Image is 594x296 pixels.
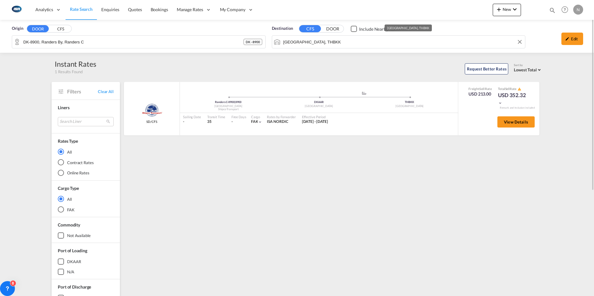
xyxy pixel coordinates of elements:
div: THBKK [364,100,455,104]
span: Enquiries [101,7,119,12]
span: SD/CFS [146,119,157,124]
md-select: Select: Lowest Total [514,66,542,73]
span: Origin [12,25,23,32]
div: Include Nearby [359,26,388,32]
md-checkbox: DKAAR [58,258,114,265]
button: icon-alert [517,87,521,91]
div: Total Rate [498,87,529,92]
div: Shipco Transport [183,107,274,111]
button: CFS [50,25,71,33]
div: [GEOGRAPHIC_DATA] [364,104,455,108]
span: ISA NORDIC [267,119,288,124]
span: Port of Discharge [58,284,91,289]
span: Bookings [151,7,168,12]
div: Transit Time [207,114,225,119]
div: 35 [207,119,225,124]
button: View Details [497,116,535,128]
span: Lowest Total [514,67,537,72]
div: - [231,119,233,124]
div: Freight Rate [468,87,492,91]
div: icon-magnify [549,7,556,16]
span: Randers C-8900 [215,100,235,104]
span: Manage Rates [177,7,203,13]
md-radio-button: All [58,149,114,155]
div: [GEOGRAPHIC_DATA], THBKK [387,25,430,31]
span: Analytics [35,7,53,13]
div: not available [67,233,91,238]
span: Port of Loading [58,248,87,253]
div: USD 213.00 [468,91,492,97]
span: Liners [58,105,69,110]
span: Destination [272,25,293,32]
span: 1 Results Found [55,69,83,74]
md-checkbox: Checkbox No Ink [351,25,388,32]
div: Cargo Type [58,185,79,191]
input: Search by Door [23,37,244,47]
md-icon: icon-magnify [549,7,556,14]
div: N [573,5,583,15]
div: USD 352.32 [498,92,529,106]
div: Rates by Forwarder [267,114,295,119]
span: 8900 [235,100,242,104]
md-icon: assets/icons/custom/ship-fill.svg [360,92,368,95]
span: DK - 8900 [246,40,260,44]
div: DKAAR [274,100,364,104]
div: icon-pencilEdit [561,33,583,45]
span: Sell [479,87,485,91]
span: Quotes [128,7,142,12]
span: Sell [505,87,510,91]
img: Shipco Transport [141,102,162,118]
span: Filters [67,88,98,95]
button: Clear Input [515,37,524,47]
md-icon: icon-pencil [565,37,569,41]
div: N/A [67,269,74,275]
div: Help [560,4,573,16]
md-radio-button: Contract Rates [58,159,114,165]
md-checkbox: N/A [58,269,114,275]
div: 01 Aug 2025 - 31 Aug 2025 [302,119,328,124]
button: CFS [299,25,321,32]
div: Sailing Date [183,114,201,119]
div: Free Days [231,114,246,119]
span: New [495,7,519,12]
div: Rates Type [58,138,78,144]
md-input-container: Bangkok, THBKK [272,36,525,48]
div: [GEOGRAPHIC_DATA] [274,104,364,108]
span: Commodity [58,222,80,227]
md-radio-button: All [58,196,114,202]
div: [GEOGRAPHIC_DATA] [183,104,274,108]
span: [DATE] - [DATE] [302,119,328,124]
span: Rate Search [70,7,93,12]
span: Help [560,4,570,15]
md-icon: icon-chevron-down [258,120,262,124]
button: DOOR [27,25,49,32]
button: icon-plus 400-fgNewicon-chevron-down [493,4,521,16]
div: Effective Period [302,114,328,119]
md-icon: icon-plus 400-fg [495,6,503,13]
div: Remark and Inclusion included [495,106,539,110]
div: - [183,119,201,124]
div: DKAAR [67,259,81,264]
md-input-container: DK-8900, Randers By, Randers C [12,36,265,48]
div: Instant Rates [55,59,96,69]
md-radio-button: Online Rates [58,170,114,176]
md-radio-button: FAK [58,206,114,213]
span: View Details [504,119,528,124]
span: Clear All [98,89,114,94]
span: FAK [251,119,258,124]
div: Sort by [514,63,542,67]
div: Cargo [251,114,263,119]
img: 1aa151c0c08011ec8d6f413816f9a227.png [9,3,23,17]
button: DOOR [322,25,344,33]
md-icon: icon-chevron-down [511,6,519,13]
input: Search by Port [283,37,522,47]
md-icon: icon-alert [518,87,521,91]
span: My Company [220,7,245,13]
md-icon: icon-chevron-down [498,101,502,105]
div: ISA NORDIC [267,119,295,124]
button: Request Better Rates [465,63,508,74]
